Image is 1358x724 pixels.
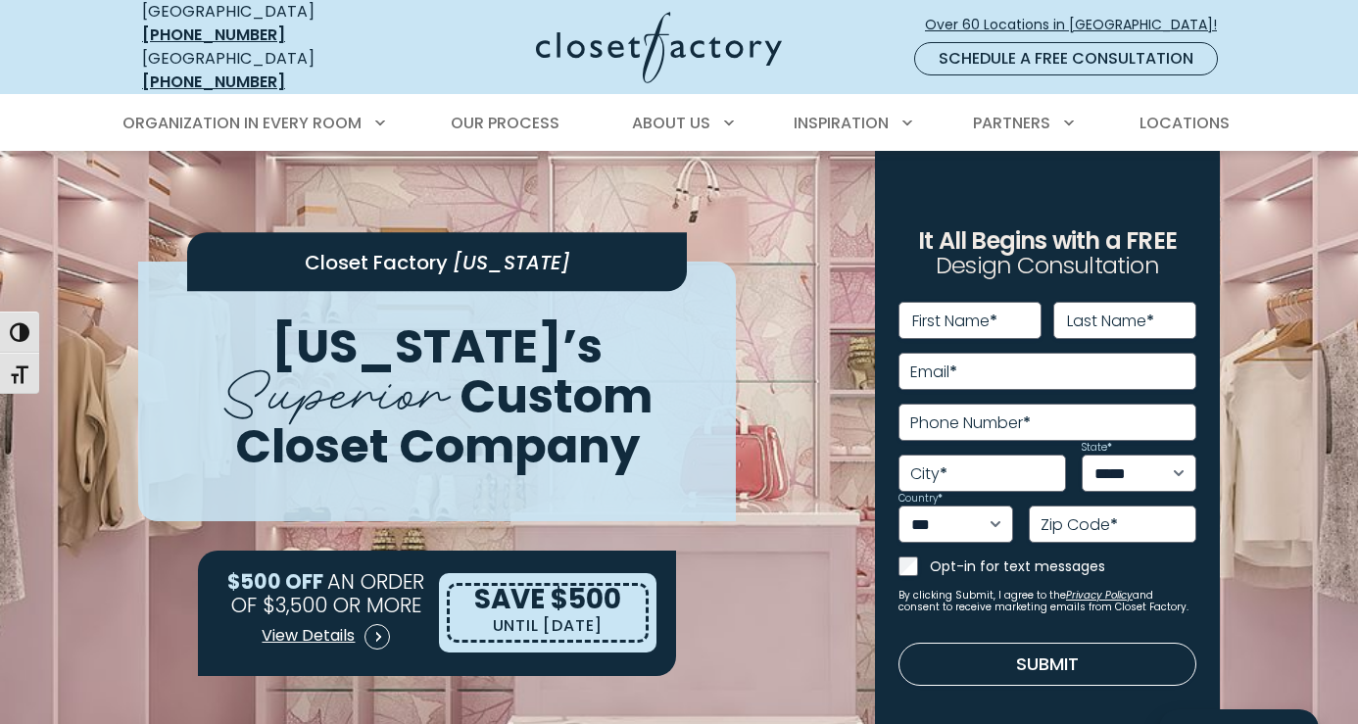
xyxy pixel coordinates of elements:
img: Closet Factory Logo [536,12,782,83]
a: Schedule a Free Consultation [914,42,1218,75]
span: Closet Factory [305,249,448,276]
label: Country [898,494,943,504]
span: Our Process [451,112,559,134]
span: SAVE $500 [474,580,621,618]
label: City [910,466,947,482]
label: Email [910,364,957,380]
span: Organization in Every Room [122,112,362,134]
span: Inspiration [794,112,889,134]
p: UNTIL [DATE] [493,612,604,640]
a: [PHONE_NUMBER] [142,71,285,93]
span: About Us [632,112,710,134]
a: [PHONE_NUMBER] [142,24,285,46]
span: Custom Closet Company [235,363,654,479]
small: By clicking Submit, I agree to the and consent to receive marketing emails from Closet Factory. [898,590,1196,613]
span: Design Consultation [936,250,1159,282]
button: Submit [898,643,1196,686]
span: [US_STATE]’s [271,314,603,379]
label: State [1082,443,1112,453]
label: Phone Number [910,415,1031,431]
nav: Primary Menu [109,96,1249,151]
span: Superior [221,343,449,432]
span: AN ORDER OF $3,500 OR MORE [231,567,425,619]
span: Over 60 Locations in [GEOGRAPHIC_DATA]! [925,15,1233,35]
label: Opt-in for text messages [930,556,1196,576]
span: Locations [1140,112,1230,134]
label: Last Name [1067,314,1154,329]
span: It All Begins with a FREE [918,224,1177,257]
span: View Details [262,624,355,648]
a: Privacy Policy [1066,588,1133,603]
label: Zip Code [1041,517,1118,533]
a: Over 60 Locations in [GEOGRAPHIC_DATA]! [924,8,1234,42]
div: [GEOGRAPHIC_DATA] [142,47,382,94]
span: $500 OFF [227,567,323,596]
span: Partners [973,112,1050,134]
span: [US_STATE] [453,249,570,276]
label: First Name [912,314,997,329]
a: View Details [261,617,391,656]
